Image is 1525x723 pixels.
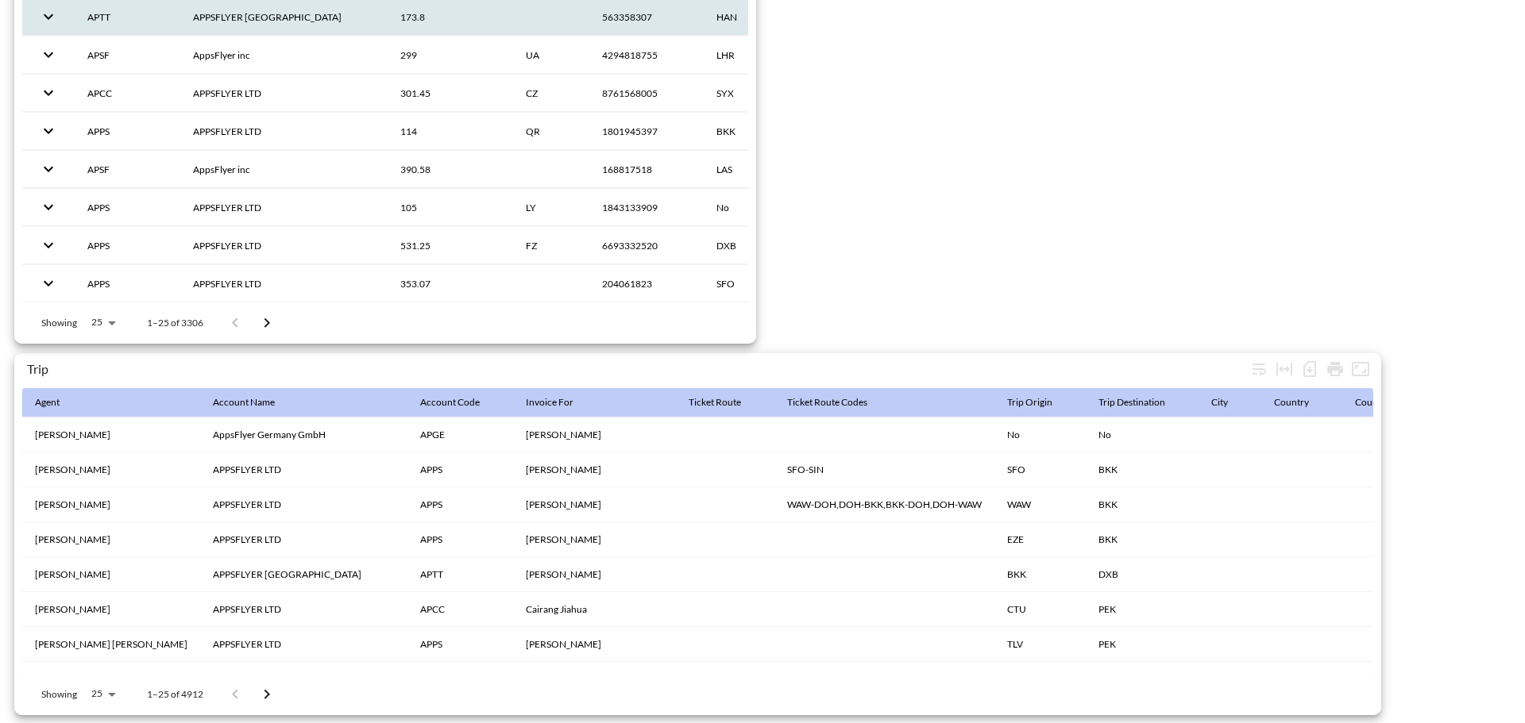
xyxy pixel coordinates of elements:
[420,393,500,412] span: Account Code
[35,393,80,412] span: Agent
[75,75,180,112] th: APCC
[589,113,704,150] th: 1801945397
[35,117,62,144] button: expand row
[407,487,513,522] th: APPS
[1098,393,1186,412] span: Trip Destination
[589,189,704,226] th: 1843133909
[35,194,62,221] button: expand row
[1086,592,1199,627] th: PEK
[994,592,1086,627] th: CTU
[994,627,1086,662] th: TLV
[704,75,817,112] th: SYX
[589,75,704,112] th: 8761568005
[200,592,407,627] th: APPSFLYER LTD
[75,227,180,264] th: APPS
[180,265,388,302] th: APPSFLYER LTD
[200,487,407,522] th: APPSFLYER LTD
[513,627,676,662] th: Mikhail Talapov
[513,75,589,112] th: CZ
[75,113,180,150] th: APPS
[513,227,589,264] th: FZ
[388,113,513,150] th: 114
[35,79,62,106] button: expand row
[27,361,1246,376] div: Trip
[41,316,77,329] p: Showing
[513,189,589,226] th: LY
[75,189,180,226] th: APPS
[22,627,200,662] th: Guy Ben Ari
[407,592,513,627] th: APCC
[200,627,407,662] th: APPSFLYER LTD
[180,151,388,188] th: AppsFlyer inc
[1098,393,1165,412] div: Trip Destination
[513,522,676,557] th: Rodrigo Tarando
[787,393,867,412] div: Ticket Route Codes
[420,393,480,412] div: Account Code
[22,487,200,522] th: Wenitta Williams
[704,37,817,74] th: LHR
[1348,356,1373,382] button: Fullscreen
[1086,417,1199,452] th: No
[407,417,513,452] th: APGE
[75,151,180,188] th: APSF
[407,452,513,487] th: APPS
[251,307,283,339] button: Go to next page
[251,679,283,710] button: Go to next page
[1355,393,1411,412] div: Country Orig
[407,557,513,592] th: APTT
[180,37,388,74] th: AppsFlyer inc
[200,662,407,697] th: APPSFLYER THAILAND
[83,312,122,333] div: 25
[35,41,62,68] button: expand row
[388,227,513,264] th: 531.25
[22,662,200,697] th: Keith LamYauCheong
[704,113,817,150] th: BKK
[1086,627,1199,662] th: PEK
[513,417,676,452] th: Silvia Stasova
[1211,393,1228,412] div: City
[35,3,62,30] button: expand row
[704,227,817,264] th: DXB
[994,662,1086,697] th: SYD
[180,113,388,150] th: APPSFLYER LTD
[1246,356,1272,382] div: Wrap text
[513,452,676,487] th: Davidd Scanlan
[774,487,994,522] th: WAW-DOH,DOH-BKK,BKK-DOH,DOH-WAW
[147,316,203,329] p: 1–25 of 3306
[35,156,62,183] button: expand row
[994,452,1086,487] th: SFO
[513,37,589,74] th: UA
[35,232,62,259] button: expand row
[704,189,817,226] th: No
[526,393,573,412] div: Invoice For
[1272,356,1297,382] div: Toggle table layout between fixed and auto (default: auto)
[704,151,817,188] th: LAS
[200,522,407,557] th: APPSFLYER LTD
[35,270,62,297] button: expand row
[200,417,407,452] th: AppsFlyer Germany GmbH
[1086,522,1199,557] th: BKK
[200,452,407,487] th: APPSFLYER LTD
[22,452,200,487] th: Mara Parker
[83,683,122,704] div: 25
[213,393,275,412] div: Account Name
[180,227,388,264] th: APPSFLYER LTD
[75,37,180,74] th: APSF
[75,265,180,302] th: APPS
[1274,393,1330,412] span: Country
[689,393,762,412] span: Ticket Route
[388,151,513,188] th: 390.58
[513,113,589,150] th: QR
[1355,393,1431,412] span: Country Orig
[774,452,994,487] th: SFO-SIN
[1007,393,1052,412] div: Trip Origin
[180,189,388,226] th: APPSFLYER LTD
[994,487,1086,522] th: WAW
[213,393,295,412] span: Account Name
[22,592,200,627] th: Keith LamYauCheong
[1007,393,1073,412] span: Trip Origin
[994,522,1086,557] th: EZE
[147,687,203,701] p: 1–25 of 4912
[1297,356,1322,382] div: Number of rows selected for download: 4912
[407,662,513,697] th: APTT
